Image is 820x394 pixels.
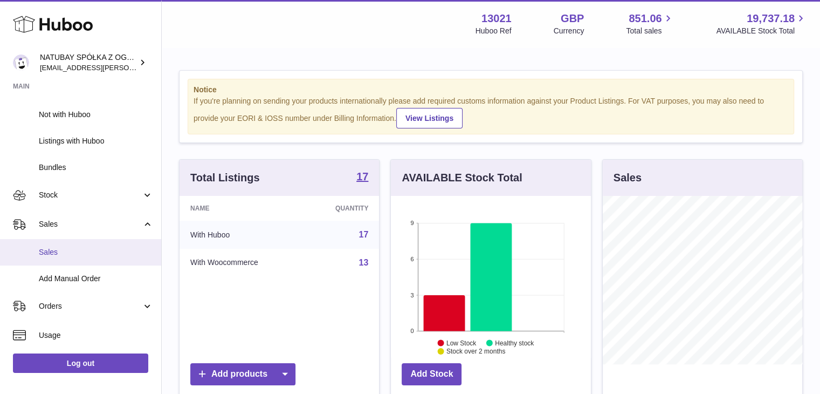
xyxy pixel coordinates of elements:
div: NATUBAY SPÓŁKA Z OGRANICZONĄ ODPOWIEDZIALNOŚCIĄ [40,52,137,73]
a: Log out [13,354,148,373]
text: 0 [411,328,414,334]
a: 17 [356,171,368,184]
span: 851.06 [629,11,661,26]
span: [EMAIL_ADDRESS][PERSON_NAME][DOMAIN_NAME] [40,63,216,72]
span: Total sales [626,26,674,36]
a: 851.06 Total sales [626,11,674,36]
img: kacper.antkowski@natubay.pl [13,55,29,71]
h3: Total Listings [190,171,260,185]
span: AVAILABLE Stock Total [716,26,807,36]
span: Not with Huboo [39,110,153,120]
span: 19,737.18 [747,11,795,26]
span: Listings with Huboo [39,136,153,146]
a: Add Stock [402,363,461,385]
h3: Sales [614,171,642,185]
div: If you're planning on sending your products internationally please add required customs informati... [194,96,788,128]
div: Huboo Ref [476,26,512,36]
text: 9 [411,220,414,226]
text: 6 [411,256,414,262]
text: 3 [411,291,414,298]
text: Healthy stock [495,339,534,347]
text: Stock over 2 months [446,348,505,355]
a: View Listings [396,108,463,128]
strong: 13021 [481,11,512,26]
text: Low Stock [446,339,477,347]
strong: GBP [561,11,584,26]
strong: Notice [194,85,788,95]
span: Sales [39,247,153,257]
a: Add products [190,363,295,385]
a: 17 [359,230,369,239]
a: 13 [359,258,369,267]
span: Stock [39,190,142,200]
span: Sales [39,219,142,229]
h3: AVAILABLE Stock Total [402,171,522,185]
a: 19,737.18 AVAILABLE Stock Total [716,11,807,36]
td: With Huboo [180,221,304,249]
span: Usage [39,330,153,341]
span: Bundles [39,162,153,173]
th: Name [180,196,304,221]
td: With Woocommerce [180,249,304,277]
strong: 17 [356,171,368,182]
div: Currency [554,26,584,36]
span: Orders [39,301,142,311]
th: Quantity [304,196,380,221]
span: Add Manual Order [39,274,153,284]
